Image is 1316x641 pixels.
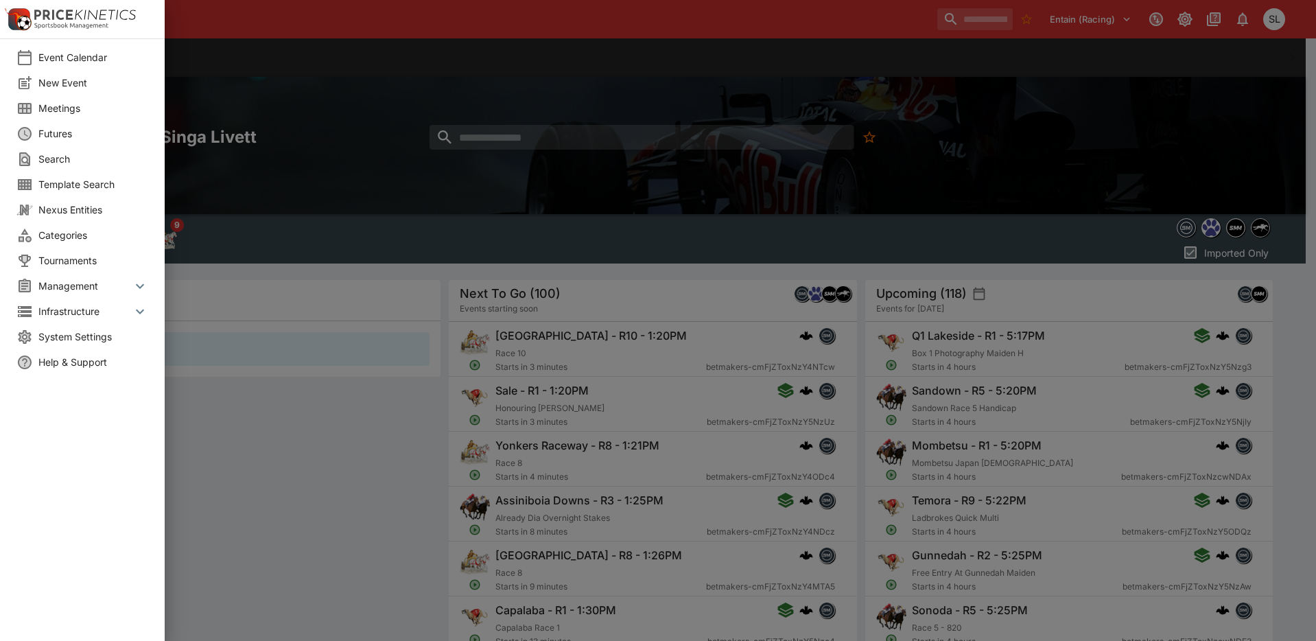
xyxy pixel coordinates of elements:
[38,101,148,115] span: Meetings
[38,253,148,268] span: Tournaments
[38,50,148,65] span: Event Calendar
[38,152,148,166] span: Search
[34,23,108,29] img: Sportsbook Management
[38,177,148,191] span: Template Search
[4,5,32,33] img: PriceKinetics Logo
[38,304,132,318] span: Infrastructure
[34,10,136,20] img: PriceKinetics
[38,355,148,369] span: Help & Support
[38,329,148,344] span: System Settings
[38,202,148,217] span: Nexus Entities
[38,279,132,293] span: Management
[38,228,148,242] span: Categories
[38,126,148,141] span: Futures
[38,75,148,90] span: New Event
